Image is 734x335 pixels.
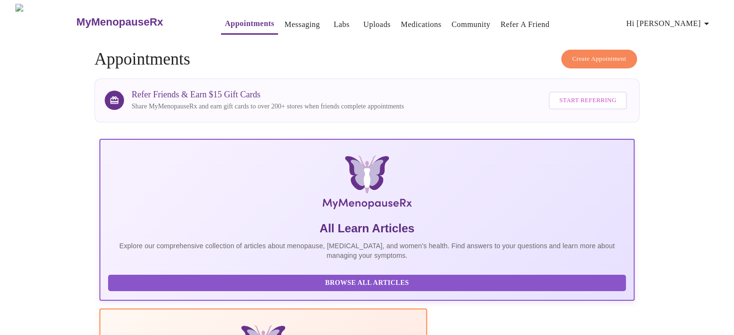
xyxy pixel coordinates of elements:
[225,17,274,30] a: Appointments
[549,92,627,109] button: Start Referring
[95,50,640,69] h4: Appointments
[363,18,391,31] a: Uploads
[448,15,495,34] button: Community
[108,241,626,260] p: Explore our comprehensive collection of articles about menopause, [MEDICAL_DATA], and women's hea...
[280,15,323,34] button: Messaging
[75,5,202,39] a: MyMenopauseRx
[546,87,629,114] a: Start Referring
[132,90,404,100] h3: Refer Friends & Earn $15 Gift Cards
[623,14,716,33] button: Hi [PERSON_NAME]
[397,15,445,34] button: Medications
[118,277,617,289] span: Browse All Articles
[500,18,550,31] a: Refer a Friend
[572,54,626,65] span: Create Appointment
[221,14,278,35] button: Appointments
[15,4,75,40] img: MyMenopauseRx Logo
[326,15,357,34] button: Labs
[561,50,637,68] button: Create Appointment
[333,18,349,31] a: Labs
[284,18,319,31] a: Messaging
[76,16,163,28] h3: MyMenopauseRx
[360,15,395,34] button: Uploads
[108,221,626,236] h5: All Learn Articles
[452,18,491,31] a: Community
[497,15,554,34] button: Refer a Friend
[188,155,545,213] img: MyMenopauseRx Logo
[626,17,712,30] span: Hi [PERSON_NAME]
[108,278,629,286] a: Browse All Articles
[559,95,616,106] span: Start Referring
[401,18,441,31] a: Medications
[132,102,404,111] p: Share MyMenopauseRx and earn gift cards to over 200+ stores when friends complete appointments
[108,275,626,292] button: Browse All Articles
